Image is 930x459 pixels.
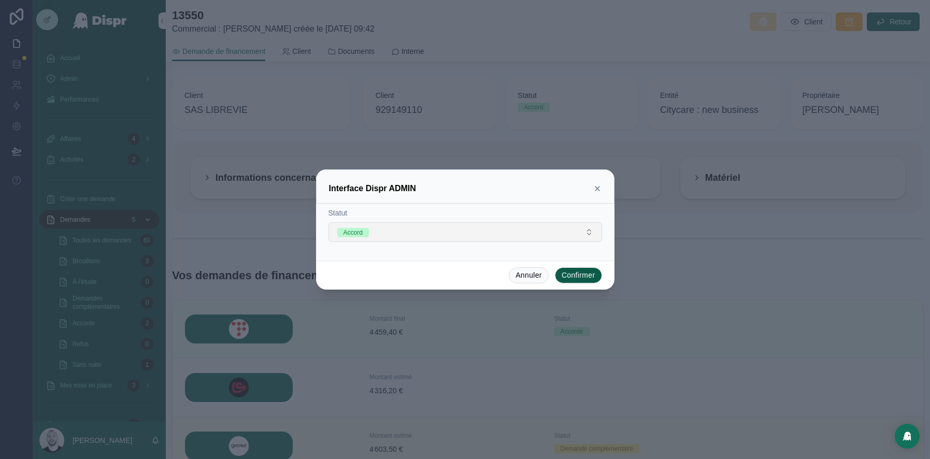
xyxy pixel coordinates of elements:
[555,267,602,284] button: Confirmer
[509,267,549,284] button: Annuler
[895,424,920,449] div: Open Intercom Messenger
[329,182,416,195] h3: Interface Dispr ADMIN
[344,228,363,237] div: Accord
[328,209,348,217] span: Statut
[328,222,602,242] button: Select Button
